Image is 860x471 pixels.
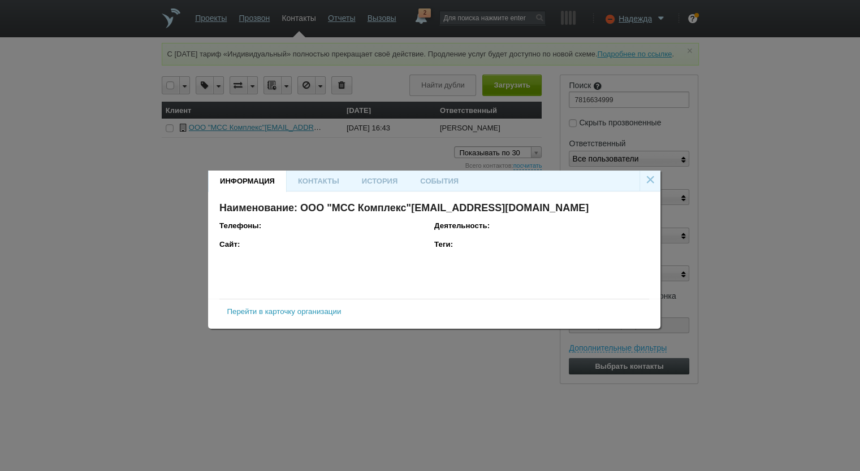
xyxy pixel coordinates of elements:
[219,221,261,230] b: Телефоны:
[219,203,649,213] h4: Наименование: ООО "МСС Комплекс"[EMAIL_ADDRESS][DOMAIN_NAME]
[351,171,409,192] div: История
[219,240,240,248] b: Сайт:
[434,240,453,248] b: Теги:
[287,171,351,192] div: Контакты
[227,307,341,316] a: Перейти в карточку организации
[645,170,655,189] a: ×
[434,221,490,230] b: Деятельность:
[409,171,470,192] div: События
[208,171,287,192] div: Информация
